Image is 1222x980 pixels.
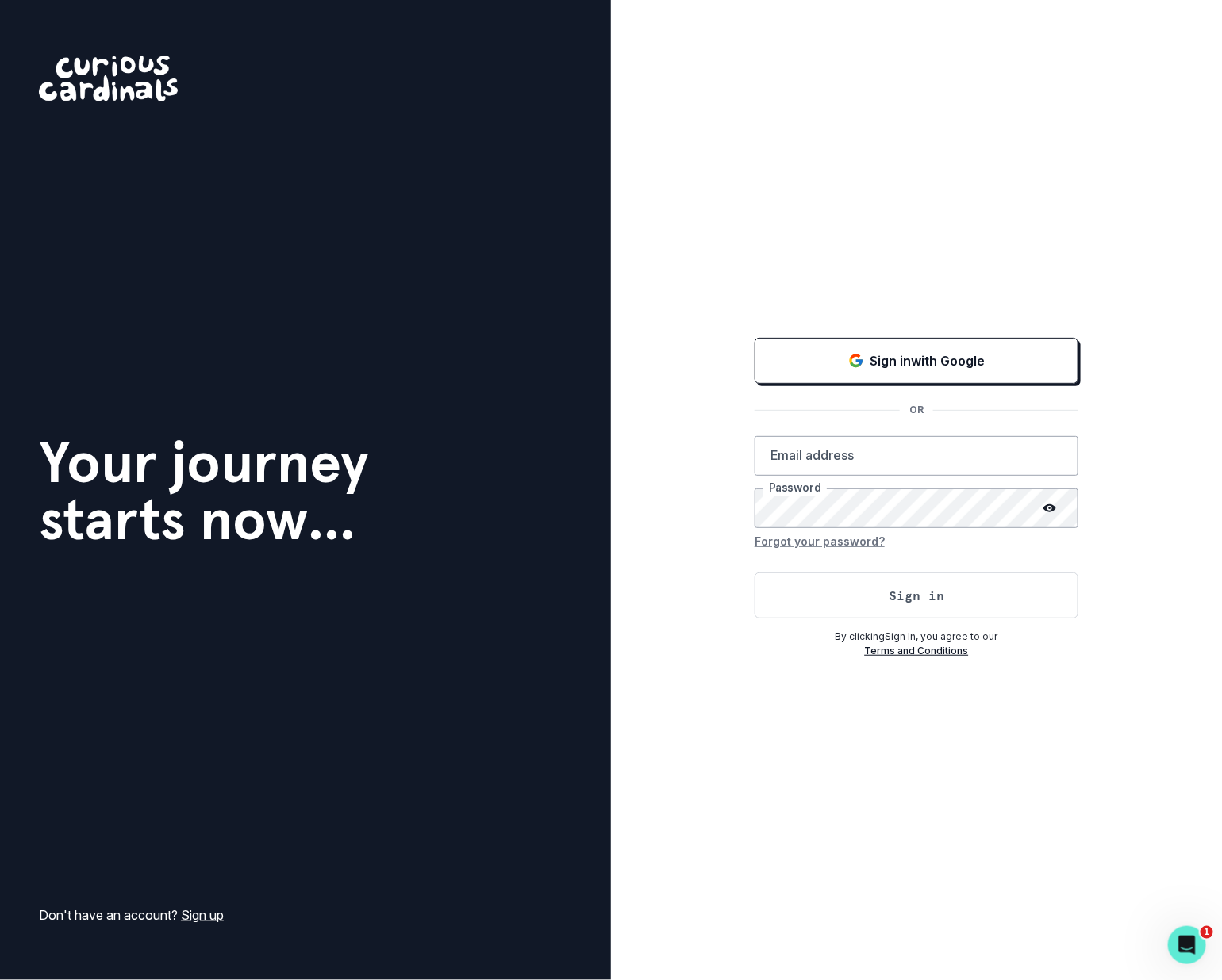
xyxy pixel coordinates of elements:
span: 1 [1201,926,1213,939]
iframe: Intercom live chat [1168,926,1206,964]
button: Forgot your password? [755,528,885,553]
button: Sign in [755,572,1078,618]
a: Terms and Conditions [865,645,969,657]
h1: Your journey starts now... [39,434,369,548]
p: OR [900,403,933,417]
a: Sign up [181,907,224,923]
img: Curious Cardinals Logo [39,56,178,101]
p: By clicking Sign In , you agree to our [755,630,1078,644]
p: Sign in with Google [870,351,986,370]
p: Don't have an account? [39,905,224,924]
button: Sign in with Google (GSuite) [755,338,1078,384]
